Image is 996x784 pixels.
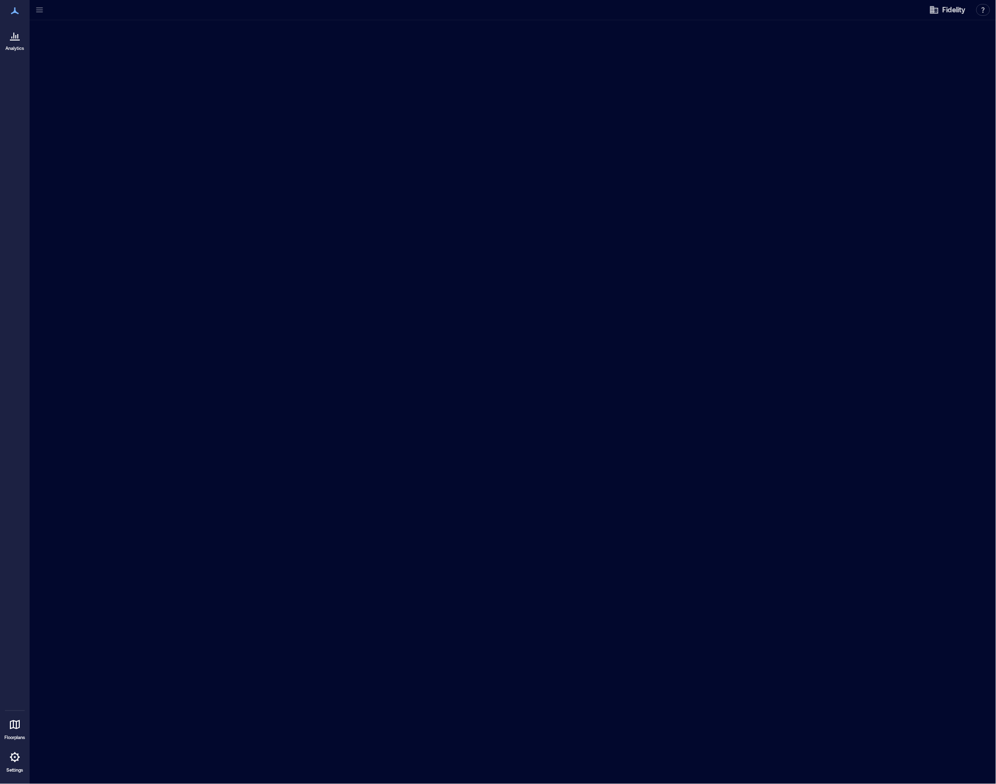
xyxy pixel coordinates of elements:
a: Analytics [2,24,27,54]
p: Settings [6,767,23,773]
p: Floorplans [4,735,25,741]
p: Analytics [5,45,24,51]
button: Fidelity [926,2,968,18]
a: Settings [3,745,27,776]
a: Floorplans [1,713,28,743]
span: Fidelity [942,5,965,15]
